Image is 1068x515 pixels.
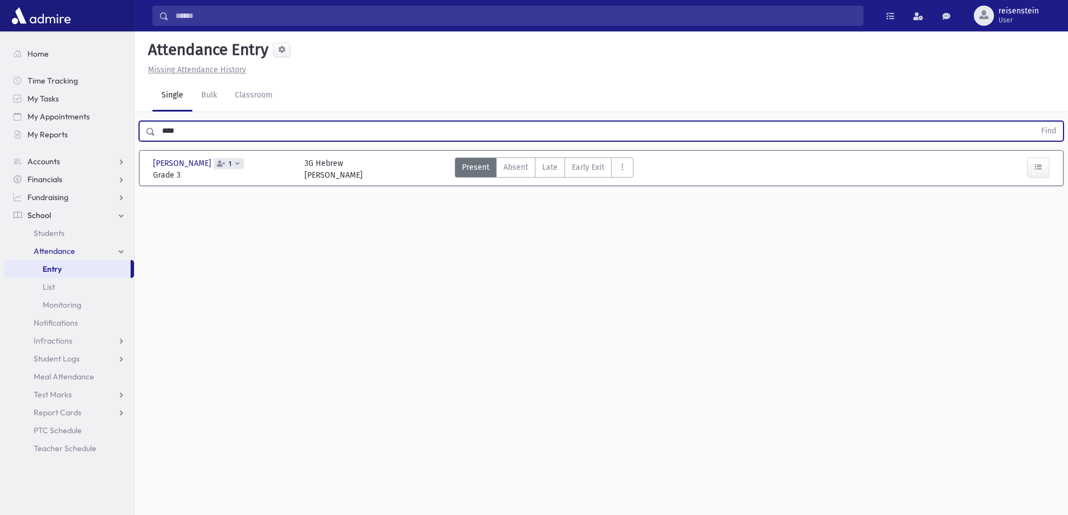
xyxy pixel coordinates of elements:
span: School [27,210,51,220]
a: Report Cards [4,403,134,421]
a: Attendance [4,242,134,260]
a: Accounts [4,152,134,170]
span: Accounts [27,156,60,166]
span: My Appointments [27,112,90,122]
a: Missing Attendance History [144,65,246,75]
a: My Appointments [4,108,134,126]
span: Fundraising [27,192,68,202]
span: 1 [226,160,234,168]
span: Time Tracking [27,76,78,86]
a: PTC Schedule [4,421,134,439]
a: Single [152,80,192,112]
a: Classroom [226,80,281,112]
span: Attendance [34,246,75,256]
span: Meal Attendance [34,372,94,382]
span: reisenstein [998,7,1039,16]
u: Missing Attendance History [148,65,246,75]
span: Entry [43,264,62,274]
span: Report Cards [34,407,81,417]
a: My Reports [4,126,134,143]
span: Early Exit [572,161,604,173]
span: Absent [503,161,528,173]
a: List [4,278,134,296]
span: Infractions [34,336,72,346]
span: Students [34,228,64,238]
img: AdmirePro [9,4,73,27]
a: Infractions [4,332,134,350]
span: Late [542,161,558,173]
span: My Reports [27,129,68,140]
span: Test Marks [34,389,72,400]
span: Present [462,161,489,173]
div: 3G Hebrew [PERSON_NAME] [304,157,363,181]
a: Meal Attendance [4,368,134,386]
a: Students [4,224,134,242]
a: Bulk [192,80,226,112]
a: Test Marks [4,386,134,403]
span: Monitoring [43,300,81,310]
span: Financials [27,174,62,184]
span: Home [27,49,49,59]
span: Student Logs [34,354,80,364]
a: Fundraising [4,188,134,206]
a: Time Tracking [4,72,134,90]
span: [PERSON_NAME] [153,157,214,169]
button: Find [1034,122,1063,141]
div: AttTypes [455,157,634,181]
input: Search [169,6,863,26]
a: Entry [4,260,131,278]
a: Teacher Schedule [4,439,134,457]
span: User [998,16,1039,25]
a: Home [4,45,134,63]
a: Notifications [4,314,134,332]
a: Monitoring [4,296,134,314]
h5: Attendance Entry [144,40,269,59]
span: PTC Schedule [34,425,82,435]
span: Notifications [34,318,78,328]
span: Teacher Schedule [34,443,96,453]
a: My Tasks [4,90,134,108]
a: School [4,206,134,224]
span: Grade 3 [153,169,293,181]
a: Student Logs [4,350,134,368]
span: List [43,282,55,292]
a: Financials [4,170,134,188]
span: My Tasks [27,94,59,104]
